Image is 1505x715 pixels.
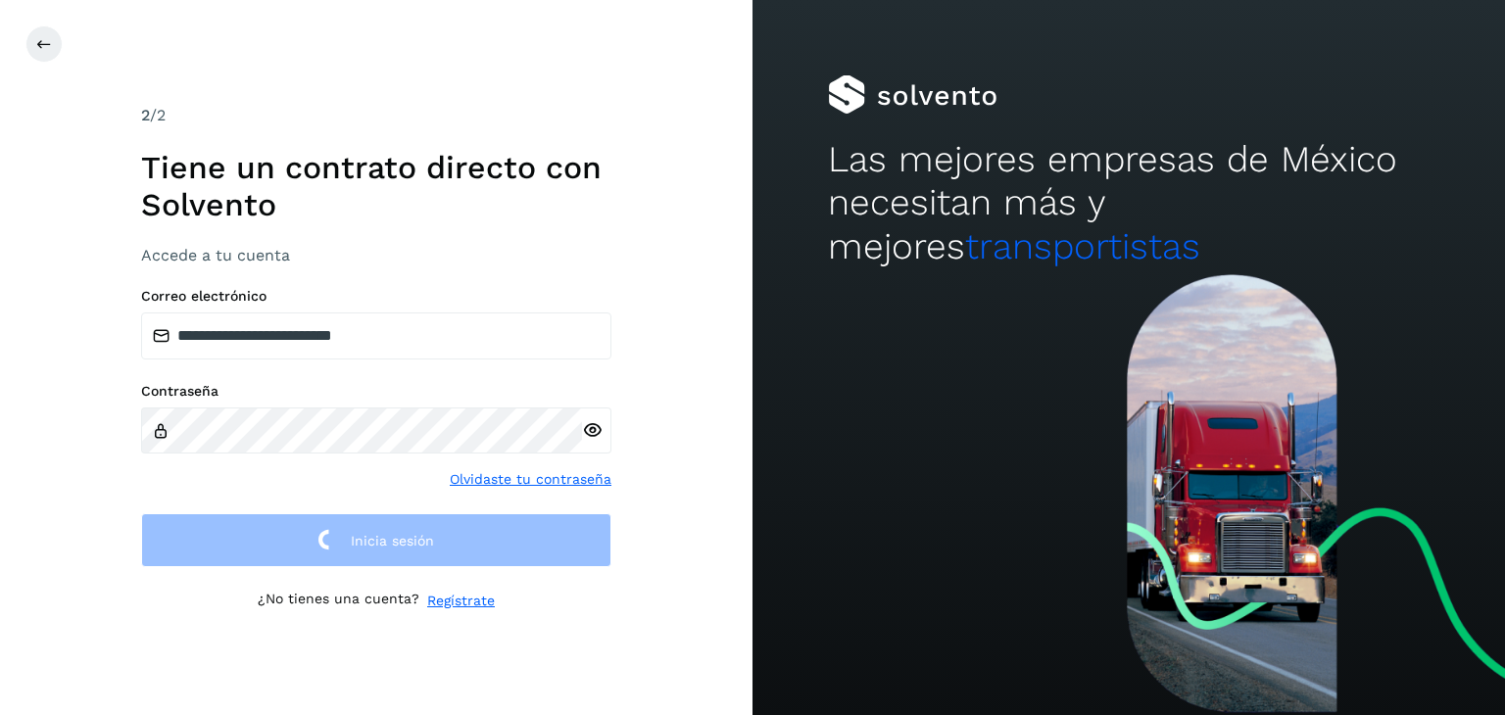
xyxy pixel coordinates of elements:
h2: Las mejores empresas de México necesitan más y mejores [828,138,1430,268]
label: Contraseña [141,383,611,400]
p: ¿No tienes una cuenta? [258,591,419,611]
div: /2 [141,104,611,127]
button: Inicia sesión [141,513,611,567]
a: Regístrate [427,591,495,611]
label: Correo electrónico [141,288,611,305]
span: Inicia sesión [351,534,434,548]
span: transportistas [965,225,1200,267]
span: 2 [141,106,150,124]
h3: Accede a tu cuenta [141,246,611,264]
a: Olvidaste tu contraseña [450,469,611,490]
h1: Tiene un contrato directo con Solvento [141,149,611,224]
